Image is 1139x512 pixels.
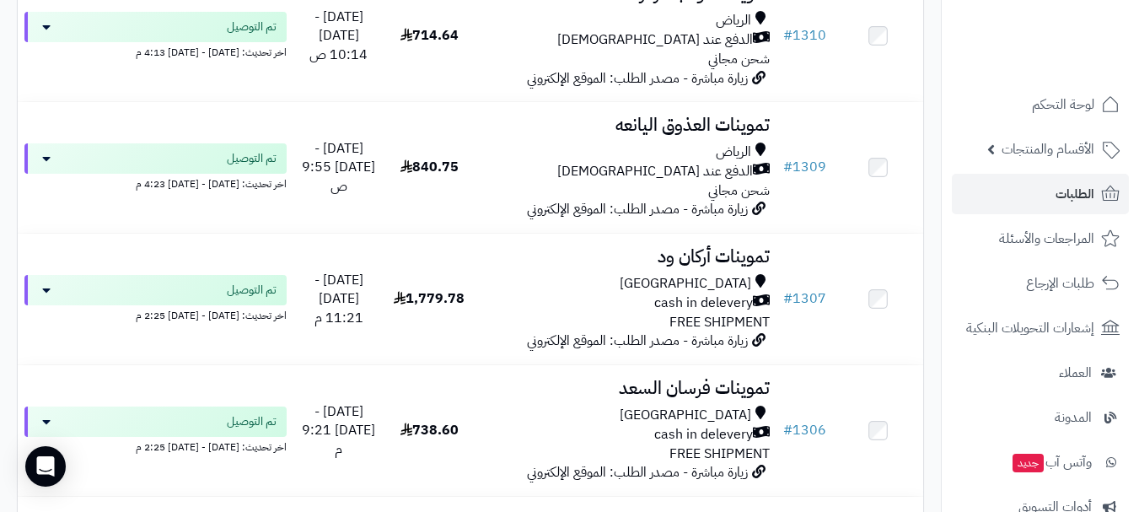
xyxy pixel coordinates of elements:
[669,312,770,332] span: FREE SHIPMENT
[557,30,753,50] span: الدفع عند [DEMOGRAPHIC_DATA]
[481,379,770,398] h3: تموينات فرسان السعد
[24,174,287,191] div: اخر تحديث: [DATE] - [DATE] 4:23 م
[314,270,363,329] span: [DATE] - [DATE] 11:21 م
[24,437,287,455] div: اخر تحديث: [DATE] - [DATE] 2:25 م
[952,353,1129,393] a: العملاء
[25,446,66,487] div: Open Intercom Messenger
[527,462,748,482] span: زيارة مباشرة - مصدر الطلب: الموقع الإلكتروني
[481,116,770,135] h3: تموينات العذوق اليانعه
[783,25,826,46] a: #1310
[1032,93,1094,116] span: لوحة التحكم
[1002,137,1094,161] span: الأقسام والمنتجات
[952,174,1129,214] a: الطلبات
[654,425,753,445] span: cash in delevery
[527,199,748,219] span: زيارة مباشرة - مصدر الطلب: الموقع الإلكتروني
[394,288,465,309] span: 1,779.78
[952,84,1129,125] a: لوحة التحكم
[400,25,459,46] span: 714.64
[716,11,751,30] span: الرياض
[557,162,753,181] span: الدفع عند [DEMOGRAPHIC_DATA]
[620,406,751,425] span: [GEOGRAPHIC_DATA]
[1011,450,1092,474] span: وآتس آب
[999,227,1094,251] span: المراجعات والأسئلة
[302,402,375,461] span: [DATE] - [DATE] 9:21 م
[1059,361,1092,385] span: العملاء
[527,68,748,89] span: زيارة مباشرة - مصدر الطلب: الموقع الإلكتروني
[952,263,1129,304] a: طلبات الإرجاع
[783,420,792,440] span: #
[620,274,751,294] span: [GEOGRAPHIC_DATA]
[708,49,770,69] span: شحن مجاني
[527,331,748,351] span: زيارة مباشرة - مصدر الطلب: الموقع الإلكتروني
[1013,454,1044,472] span: جديد
[783,25,792,46] span: #
[783,288,826,309] a: #1307
[952,397,1129,438] a: المدونة
[1056,182,1094,206] span: الطلبات
[783,157,792,177] span: #
[400,420,459,440] span: 738.60
[1026,272,1094,295] span: طلبات الإرجاع
[309,7,368,66] span: [DATE] - [DATE] 10:14 ص
[783,157,826,177] a: #1309
[227,282,277,299] span: تم التوصيل
[400,157,459,177] span: 840.75
[783,288,792,309] span: #
[227,19,277,35] span: تم التوصيل
[952,218,1129,259] a: المراجعات والأسئلة
[24,305,287,323] div: اخر تحديث: [DATE] - [DATE] 2:25 م
[669,444,770,464] span: FREE SHIPMENT
[708,181,770,201] span: شحن مجاني
[716,143,751,162] span: الرياض
[481,247,770,267] h3: تموينات أركان ود
[1055,406,1092,429] span: المدونة
[227,413,277,430] span: تم التوصيل
[24,42,287,60] div: اخر تحديث: [DATE] - [DATE] 4:13 م
[952,308,1129,348] a: إشعارات التحويلات البنكية
[302,138,375,197] span: [DATE] - [DATE] 9:55 ص
[966,316,1094,340] span: إشعارات التحويلات البنكية
[654,294,753,313] span: cash in delevery
[227,150,277,167] span: تم التوصيل
[952,442,1129,482] a: وآتس آبجديد
[783,420,826,440] a: #1306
